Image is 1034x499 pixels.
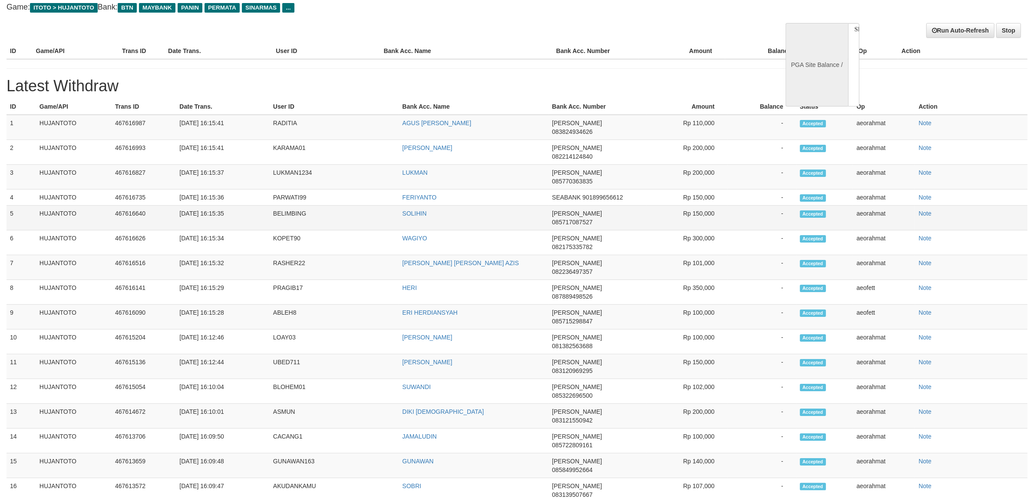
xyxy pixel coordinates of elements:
span: [PERSON_NAME] [552,284,602,291]
span: Accepted [800,433,826,441]
td: Rp 200,000 [647,140,727,165]
td: CACANG1 [270,429,399,453]
th: Date Trans. [176,99,269,115]
td: [DATE] 16:10:04 [176,379,269,404]
td: 467616141 [112,280,176,305]
td: 12 [7,379,36,404]
th: Op [853,99,915,115]
a: Note [918,210,932,217]
th: ID [7,43,33,59]
td: 467616516 [112,255,176,280]
a: JAMALUDIN [402,433,436,440]
td: [DATE] 16:15:41 [176,115,269,140]
td: HUJANTOTO [36,140,112,165]
span: Accepted [800,194,826,202]
td: [DATE] 16:15:29 [176,280,269,305]
a: Note [918,194,932,201]
a: GUNAWAN [402,458,433,465]
span: Accepted [800,285,826,292]
td: 467613706 [112,429,176,453]
td: 467616640 [112,206,176,230]
td: - [728,115,796,140]
span: [PERSON_NAME] [552,169,602,176]
a: Note [918,334,932,341]
th: ID [7,99,36,115]
td: HUJANTOTO [36,354,112,379]
td: [DATE] 16:09:50 [176,429,269,453]
a: Note [918,144,932,151]
td: [DATE] 16:15:35 [176,206,269,230]
td: 6 [7,230,36,255]
td: 3 [7,165,36,190]
td: HUJANTOTO [36,453,112,478]
td: - [728,165,796,190]
th: Op [855,43,898,59]
td: Rp 300,000 [647,230,727,255]
td: aeofett [853,305,915,329]
span: 082236497357 [552,268,592,275]
a: HERI [402,284,416,291]
span: 085715298847 [552,318,592,325]
span: PERMATA [205,3,240,13]
td: aeorahmat [853,379,915,404]
td: - [728,354,796,379]
td: - [728,379,796,404]
th: Bank Acc. Name [399,99,548,115]
span: [PERSON_NAME] [552,235,602,242]
span: [PERSON_NAME] [552,458,602,465]
span: [PERSON_NAME] [552,408,602,415]
td: HUJANTOTO [36,255,112,280]
span: 085717087527 [552,219,592,226]
td: aeorahmat [853,255,915,280]
td: HUJANTOTO [36,305,112,329]
a: Note [918,235,932,242]
a: LUKMAN [402,169,427,176]
th: Trans ID [119,43,165,59]
td: 13 [7,404,36,429]
td: [DATE] 16:09:48 [176,453,269,478]
th: Status [796,99,853,115]
span: Accepted [800,235,826,243]
span: [PERSON_NAME] [552,210,602,217]
td: [DATE] 16:10:01 [176,404,269,429]
a: Note [918,458,932,465]
span: Accepted [800,260,826,267]
td: ASMUN [270,404,399,429]
span: [PERSON_NAME] [552,309,602,316]
span: ... [282,3,294,13]
td: Rp 350,000 [647,280,727,305]
td: 467613659 [112,453,176,478]
td: HUJANTOTO [36,404,112,429]
td: [DATE] 16:12:44 [176,354,269,379]
td: aeorahmat [853,404,915,429]
td: - [728,280,796,305]
td: 467616626 [112,230,176,255]
span: Accepted [800,210,826,218]
td: aeorahmat [853,230,915,255]
a: SUWANDI [402,383,431,390]
td: Rp 150,000 [647,206,727,230]
td: HUJANTOTO [36,230,112,255]
span: 085770363835 [552,178,592,185]
a: Run Auto-Refresh [926,23,994,38]
td: aeorahmat [853,115,915,140]
span: [PERSON_NAME] [552,482,602,489]
td: Rp 150,000 [647,354,727,379]
td: 11 [7,354,36,379]
a: ERI HERDIANSYAH [402,309,457,316]
td: - [728,255,796,280]
td: 467616827 [112,165,176,190]
td: 467615054 [112,379,176,404]
a: DIKI [DEMOGRAPHIC_DATA] [402,408,484,415]
span: BTN [118,3,137,13]
td: BLOHEM01 [270,379,399,404]
a: Note [918,309,932,316]
span: 083139507667 [552,491,592,498]
td: 467615204 [112,329,176,354]
td: aeorahmat [853,354,915,379]
a: [PERSON_NAME] [402,359,452,366]
td: HUJANTOTO [36,429,112,453]
span: 085849952664 [552,466,592,473]
span: SEABANK [552,194,581,201]
td: BELIMBING [270,206,399,230]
